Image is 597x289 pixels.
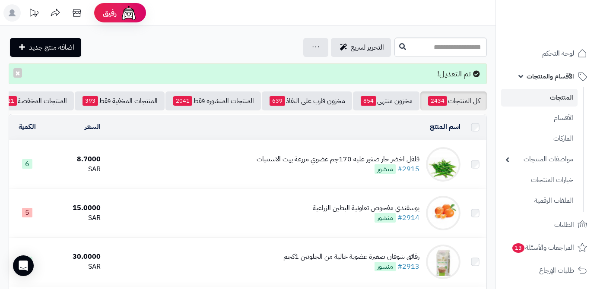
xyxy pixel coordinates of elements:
span: 854 [361,96,376,106]
span: التحرير لسريع [351,42,384,53]
span: لوحة التحكم [542,47,574,60]
span: منشور [375,262,396,271]
span: 6 [22,159,32,169]
span: طلبات الإرجاع [539,264,574,276]
a: #2915 [397,164,419,174]
a: الملفات الرقمية [501,192,578,210]
span: الطلبات [554,219,574,231]
div: فلفل اخضر حار صغير علبه 170جم عضوي مزرعة بيت الاستنبات [257,154,419,164]
a: المنتجات المنشورة فقط2041 [165,91,261,110]
a: لوحة التحكم [501,43,592,64]
div: 8.7000 [49,154,101,164]
div: يوسفندي مفحوص تعاونية البطين الزراعية [313,203,419,213]
a: مواصفات المنتجات [501,150,578,169]
span: اضافة منتج جديد [29,42,74,53]
span: رفيق [103,8,117,18]
a: الأقسام [501,109,578,127]
span: 639 [270,96,285,106]
a: تحديثات المنصة [23,4,44,24]
img: logo-2.png [538,24,589,42]
span: منشور [375,213,396,223]
a: كل المنتجات2434 [420,91,487,110]
a: المنتجات المخفية فقط393 [75,91,165,110]
span: 5 [22,208,32,217]
div: SAR [49,164,101,174]
span: 13 [512,243,524,253]
img: رقائق شوفان صغيرة عضوية خالية من الجلوتين 1كجم [426,245,460,279]
a: اضافة منتج جديد [10,38,81,57]
span: 2041 [173,96,192,106]
a: طلبات الإرجاع [501,260,592,281]
a: #2914 [397,213,419,223]
div: 15.0000 [49,203,101,213]
div: SAR [49,213,101,223]
img: ai-face.png [120,4,137,22]
a: المنتجات [501,89,578,107]
a: مخزون قارب على النفاذ639 [262,91,352,110]
a: مخزون منتهي854 [353,91,419,110]
img: فلفل اخضر حار صغير علبه 170جم عضوي مزرعة بيت الاستنبات [426,147,460,182]
span: 2434 [428,96,447,106]
span: الأقسام والمنتجات [527,70,574,82]
a: الماركات [501,129,578,148]
img: يوسفندي مفحوص تعاونية البطين الزراعية [426,196,460,230]
button: × [13,68,22,78]
div: Open Intercom Messenger [13,255,34,276]
a: المراجعات والأسئلة13 [501,237,592,258]
a: #2913 [397,261,419,272]
a: التحرير لسريع [331,38,391,57]
div: رقائق شوفان صغيرة عضوية خالية من الجلوتين 1كجم [283,252,419,262]
a: الطلبات [501,214,592,235]
span: منشور [375,164,396,174]
div: تم التعديل! [9,63,487,84]
div: 30.0000 [49,252,101,262]
span: 393 [83,96,98,106]
span: 21 [5,96,17,106]
a: خيارات المنتجات [501,171,578,189]
span: المراجعات والأسئلة [511,242,574,254]
a: الكمية [19,122,36,132]
a: اسم المنتج [430,122,460,132]
div: SAR [49,262,101,272]
a: السعر [85,122,101,132]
